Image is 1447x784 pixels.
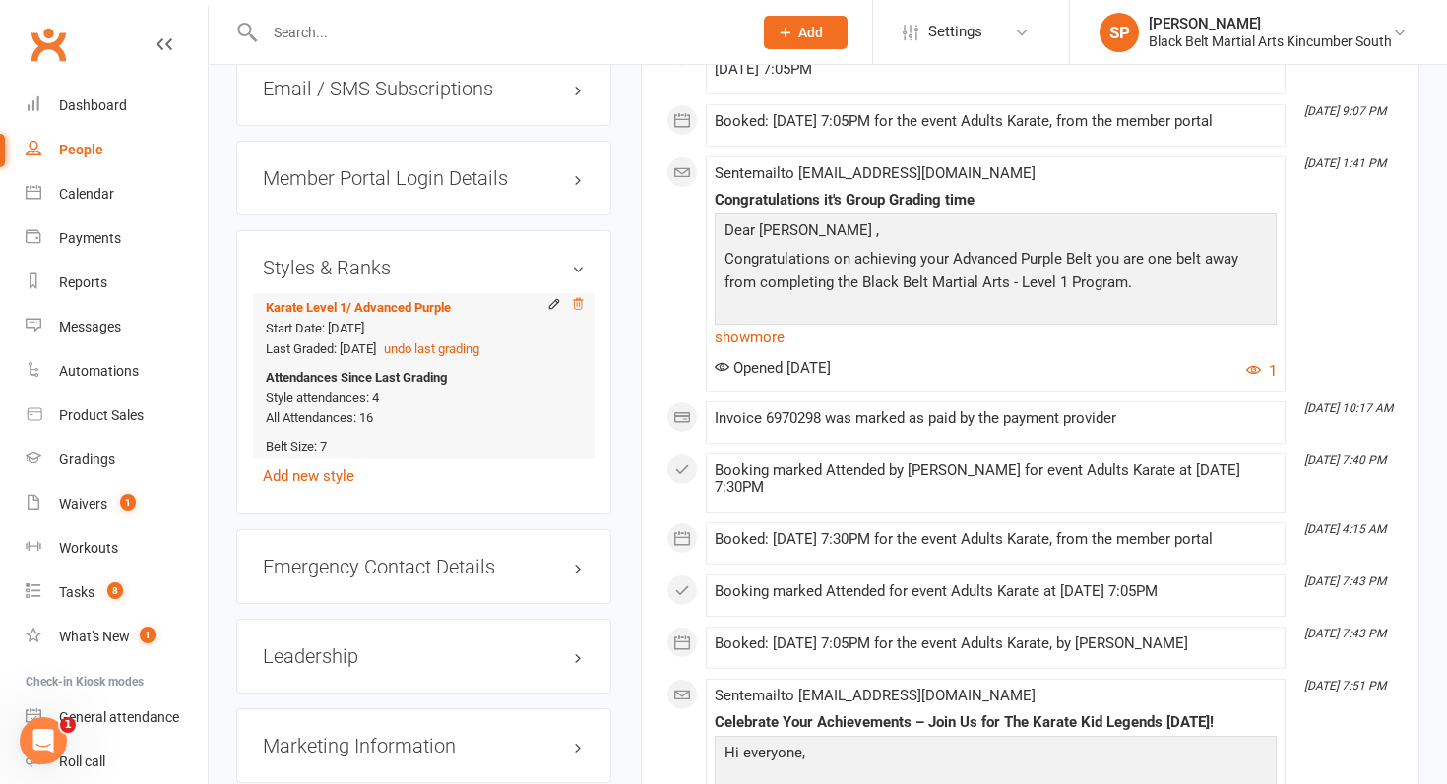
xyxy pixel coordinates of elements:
[59,319,121,334] div: Messages
[26,216,208,261] a: Payments
[715,113,1277,130] div: Booked: [DATE] 7:05PM for the event Adults Karate, from the member portal
[26,349,208,393] a: Automations
[59,363,139,379] div: Automations
[266,368,447,389] strong: Attendances Since Last Grading
[715,192,1277,209] div: Congratulations it's Group Grading time
[26,84,208,128] a: Dashboard
[26,695,208,740] a: General attendance kiosk mode
[263,257,585,278] h3: Styles & Ranks
[720,218,1272,247] p: Dear [PERSON_NAME] ,
[59,629,130,644] div: What's New
[1304,522,1386,536] i: [DATE] 4:15 AM
[263,78,585,99] h3: Email / SMS Subscriptions
[59,142,103,157] div: People
[60,717,76,733] span: 1
[266,391,379,405] span: Style attendances: 4
[26,128,208,172] a: People
[384,339,479,360] button: undo last grading
[140,627,156,643] span: 1
[715,531,1277,548] div: Booked: [DATE] 7:30PM for the event Adults Karate, from the member portal
[715,714,1277,731] div: Celebrate Your Achievements – Join Us for The Karate Kid Legends [DATE]!
[259,19,738,46] input: Search...
[20,717,67,764] iframe: Intercom live chat
[1304,574,1386,588] i: [DATE] 7:43 PM
[59,186,114,202] div: Calendar
[59,97,127,113] div: Dashboard
[26,740,208,784] a: Roll call
[266,410,373,425] span: All Attendances: 16
[59,452,115,467] div: Gradings
[59,709,179,725] div: General attendance
[1304,627,1386,640] i: [DATE] 7:43 PM
[263,556,585,577] h3: Emergency Contact Details
[26,172,208,216] a: Calendar
[1100,13,1139,52] div: SP
[26,438,208,482] a: Gradings
[1304,104,1386,118] i: [DATE] 9:07 PM
[1304,401,1393,415] i: [DATE] 10:17 AM
[1304,453,1386,467] i: [DATE] 7:40 PM
[120,494,136,511] span: 1
[59,584,94,600] div: Tasks
[59,496,107,512] div: Waivers
[263,735,585,756] h3: Marketing Information
[1304,156,1386,170] i: [DATE] 1:41 PM
[715,583,1277,600] div: Booking marked Attended for event Adults Karate at [DATE] 7:05PM
[720,741,1272,769] p: Hi everyone,
[266,321,364,335] span: Start Date: [DATE]
[1149,32,1392,50] div: Black Belt Martial Arts Kincumber South
[263,645,585,667] h3: Leadership
[24,20,73,69] a: Clubworx
[266,439,327,453] span: Belt Size: 7
[1149,15,1392,32] div: [PERSON_NAME]
[715,359,831,377] span: Opened [DATE]
[764,16,848,49] button: Add
[263,167,585,189] h3: Member Portal Login Details
[1246,359,1277,383] button: 1
[798,25,823,40] span: Add
[26,571,208,615] a: Tasks 8
[1304,679,1386,693] i: [DATE] 7:51 PM
[107,582,123,599] span: 8
[26,615,208,659] a: What's New1
[59,754,105,769] div: Roll call
[715,635,1277,652] div: Booked: [DATE] 7:05PM for the event Adults Karate, by [PERSON_NAME]
[715,164,1036,182] span: Sent email to [EMAIL_ADDRESS][DOMAIN_NAME]
[715,687,1036,704] span: Sent email to [EMAIL_ADDRESS][DOMAIN_NAME]
[263,467,354,485] a: Add new style
[59,540,118,556] div: Workouts
[715,324,1277,351] a: show more
[59,274,107,290] div: Reports
[59,230,121,246] div: Payments
[266,341,376,356] span: Last Graded: [DATE]
[26,482,208,526] a: Waivers 1
[266,300,451,315] a: Karate Level 1
[715,462,1277,496] div: Booking marked Attended by [PERSON_NAME] for event Adults Karate at [DATE] 7:30PM
[26,526,208,571] a: Workouts
[715,410,1277,427] div: Invoice 6970298 was marked as paid by the payment provider
[346,300,451,315] span: / Advanced Purple
[26,393,208,438] a: Product Sales
[26,305,208,349] a: Messages
[720,247,1272,299] p: Congratulations on achieving your Advanced Purple Belt you are one belt away from completing the ...
[26,261,208,305] a: Reports
[59,407,144,423] div: Product Sales
[928,10,982,54] span: Settings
